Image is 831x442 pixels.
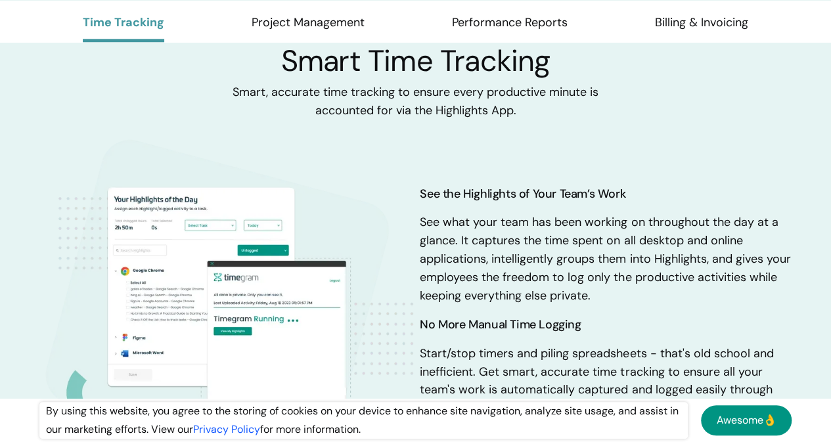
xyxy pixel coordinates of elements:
p: Start/stop timers and piling spreadsheets - that's old school and inefficient. Get smart, accurat... [420,345,792,418]
a: Awesome👌 [701,405,792,435]
h3: No More Manual Time Logging [420,318,581,331]
h3: See the Highlights of Your Team’s Work [420,187,625,200]
h2: Smart Time Tracking [281,45,550,77]
a: Billing & Invoicing [655,14,748,42]
a: Time Tracking [83,14,164,42]
p: Smart, accurate time tracking to ensure every productive minute is accounted for via the Highligh... [227,83,604,120]
a: Project Management [252,14,365,42]
a: Performance Reports [452,14,568,42]
p: See what your team has been working on throughout the day at a glance. It captures the time spent... [420,213,792,305]
a: Privacy Policy [193,422,260,436]
div: By using this website, you agree to the storing of cookies on your device to enhance site navigat... [39,402,688,439]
